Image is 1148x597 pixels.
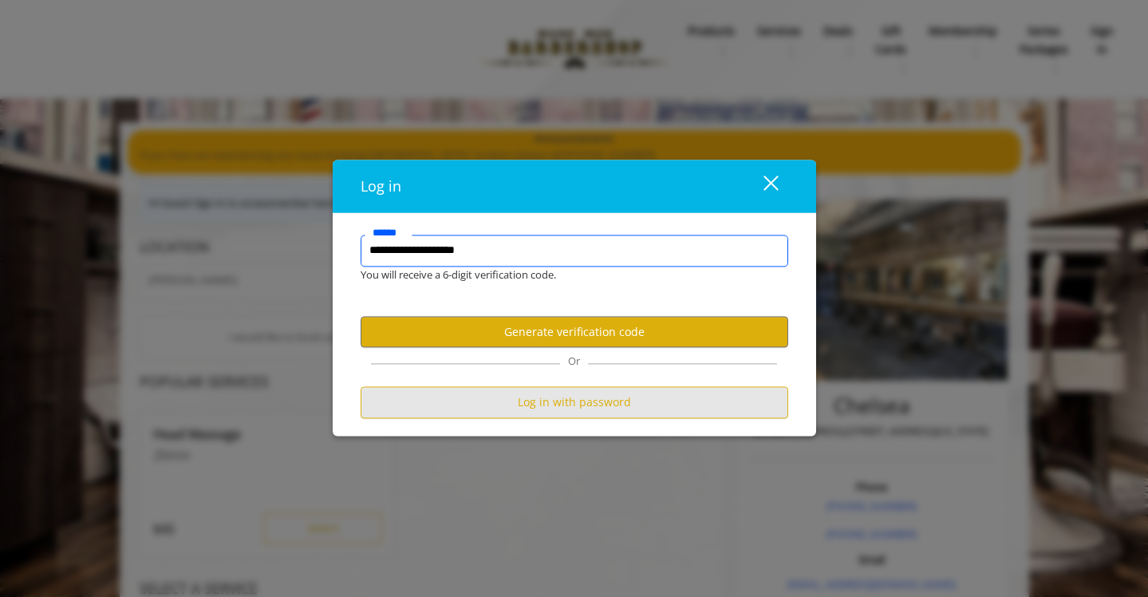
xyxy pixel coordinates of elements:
[349,267,776,283] div: You will receive a 6-digit verification code.
[361,317,788,348] button: Generate verification code
[361,387,788,418] button: Log in with password
[745,174,777,198] div: close dialog
[560,354,588,369] span: Or
[734,170,788,203] button: close dialog
[361,176,401,196] span: Log in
